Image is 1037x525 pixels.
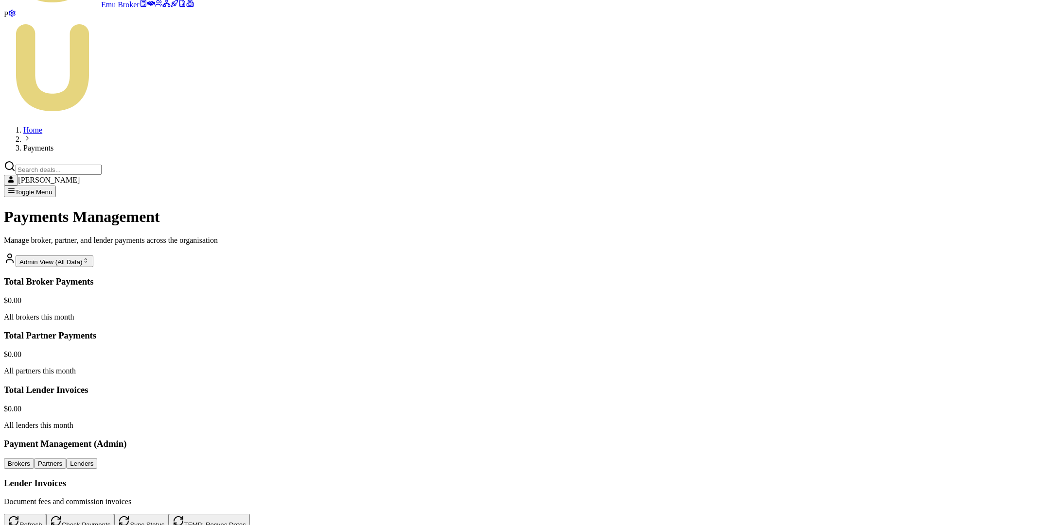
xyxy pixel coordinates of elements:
p: All lenders this month [4,421,1033,430]
h3: Total Partner Payments [4,330,1033,341]
span: [PERSON_NAME] [18,176,80,184]
button: Toggle Menu [4,186,56,197]
div: $0.00 [4,350,1033,359]
h1: Payments Management [4,208,1033,226]
span: P [4,10,8,18]
p: All brokers this month [4,313,1033,322]
a: Emu Broker [4,0,140,9]
button: Lenders [66,458,97,469]
a: Home [23,126,42,134]
p: Manage broker, partner, and lender payments across the organisation [4,236,1033,245]
h3: Total Broker Payments [4,276,1033,287]
h3: Payment Management (Admin) [4,439,1033,449]
button: Partners [34,458,66,469]
div: $0.00 [4,296,1033,305]
span: Emu Broker [101,0,140,9]
input: Search deals [16,165,102,175]
button: Brokers [4,458,34,469]
h3: Total Lender Invoices [4,385,1033,395]
div: $0.00 [4,405,1033,413]
nav: breadcrumb [4,126,1033,152]
p: Document fees and commission invoices [4,497,1033,506]
span: Toggle Menu [15,188,52,196]
span: Payments [23,144,53,152]
img: Emu Money [4,19,101,116]
p: All partners this month [4,367,1033,375]
h3: Lender Invoices [4,478,1033,489]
